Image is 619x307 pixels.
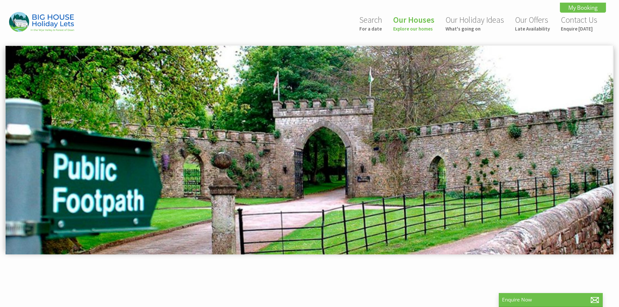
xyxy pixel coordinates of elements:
p: Enquire Now [502,296,600,303]
small: For a date [359,26,382,32]
small: Late Availability [515,26,550,32]
a: Contact UsEnquire [DATE] [561,15,597,32]
small: Enquire [DATE] [561,26,597,32]
img: Big House Holiday Lets [9,12,74,32]
small: What's going on [445,26,504,32]
a: Our HousesExplore our homes [393,15,434,32]
a: SearchFor a date [359,15,382,32]
a: Our OffersLate Availability [515,15,550,32]
a: My Booking [560,3,606,13]
small: Explore our homes [393,26,434,32]
a: Our Holiday IdeasWhat's going on [445,15,504,32]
